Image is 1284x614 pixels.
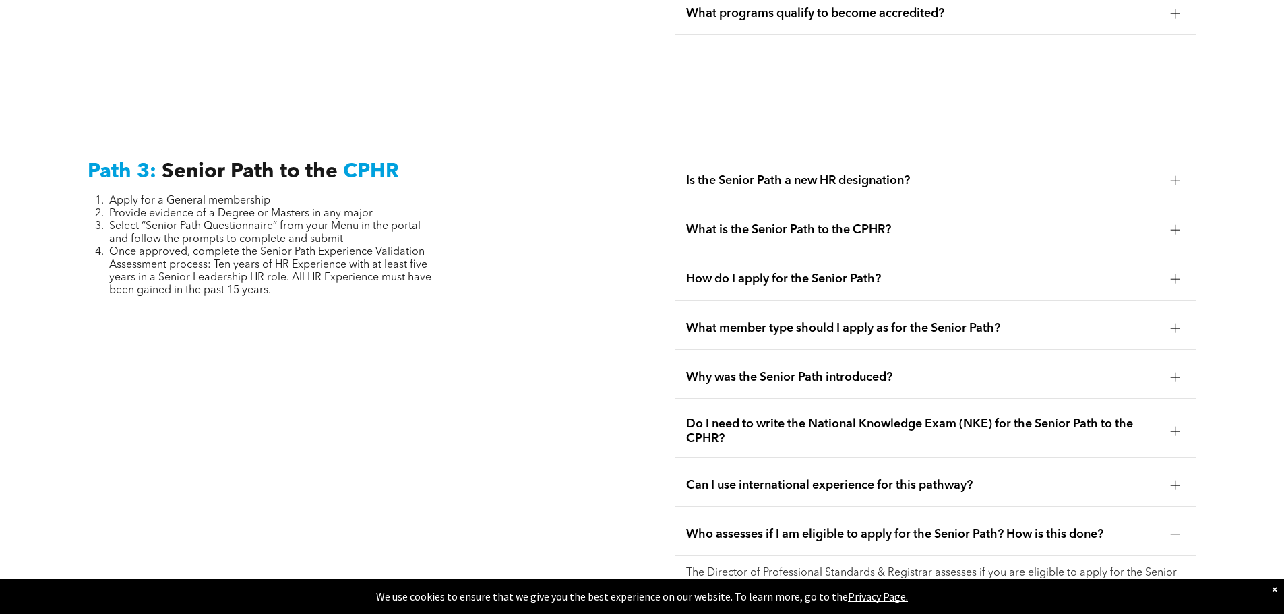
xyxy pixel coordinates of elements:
span: Why was the Senior Path introduced? [686,370,1160,385]
span: Provide evidence of a Degree or Masters in any major [109,208,373,219]
span: What member type should I apply as for the Senior Path? [686,321,1160,336]
span: Do I need to write the National Knowledge Exam (NKE) for the Senior Path to the CPHR? [686,417,1160,446]
span: Once approved, complete the Senior Path Experience Validation Assessment process: Ten years of HR... [109,247,431,296]
span: What programs qualify to become accredited? [686,6,1160,21]
span: Who assesses if I am eligible to apply for the Senior Path? How is this done? [686,527,1160,542]
a: Privacy Page. [848,590,908,603]
span: Path 3: [88,162,156,182]
span: Apply for a General membership [109,195,270,206]
span: Select “Senior Path Questionnaire” from your Menu in the portal and follow the prompts to complet... [109,221,421,245]
span: CPHR [343,162,399,182]
span: What is the Senior Path to the CPHR? [686,222,1160,237]
div: Dismiss notification [1272,582,1277,596]
span: Can I use international experience for this pathway? [686,478,1160,493]
span: Is the Senior Path a new HR designation? [686,173,1160,188]
span: How do I apply for the Senior Path? [686,272,1160,286]
span: Senior Path to the [162,162,338,182]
